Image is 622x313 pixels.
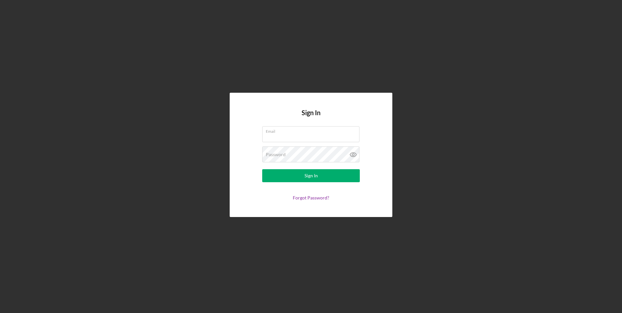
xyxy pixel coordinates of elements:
div: Sign In [304,169,318,182]
label: Password [266,152,286,157]
h4: Sign In [302,109,320,126]
a: Forgot Password? [293,195,329,200]
label: Email [266,127,359,134]
button: Sign In [262,169,360,182]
